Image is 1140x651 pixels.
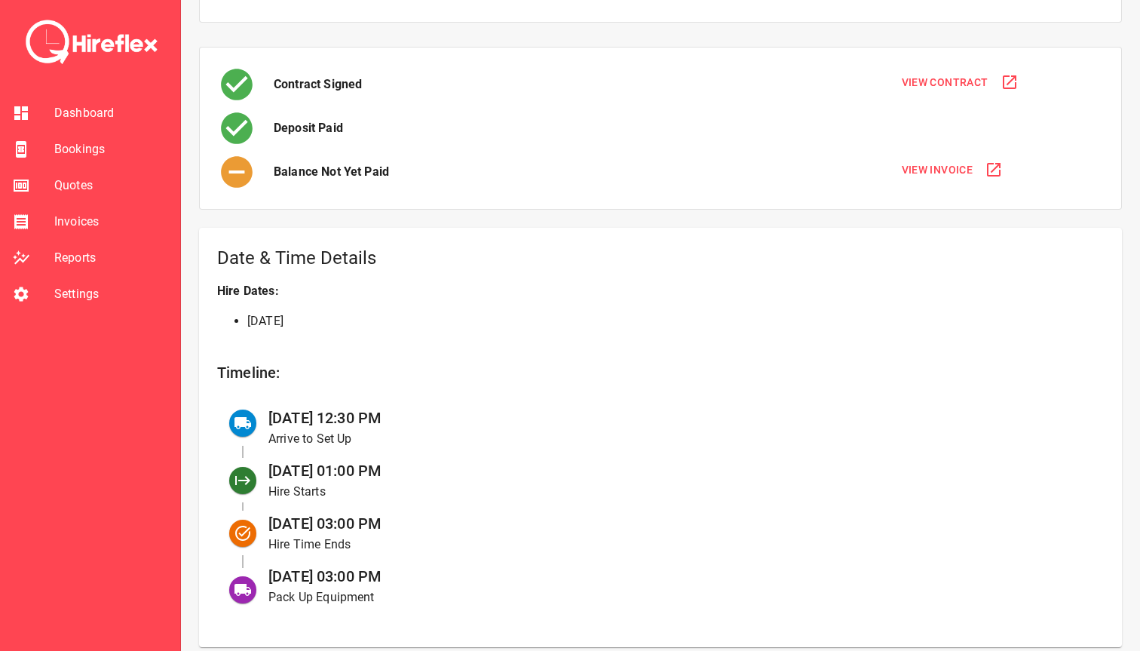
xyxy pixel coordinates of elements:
span: [DATE] 12:30 PM [268,409,382,427]
p: Contract Signed [274,75,362,94]
span: Quotes [54,177,168,195]
p: Balance Not Yet Paid [274,163,389,181]
span: Dashboard [54,104,168,122]
h5: Date & Time Details [217,246,1104,270]
span: [DATE] 03:00 PM [268,567,382,585]
h6: Timeline: [217,361,1104,385]
span: View Contract [902,73,988,92]
p: Hire Dates: [217,282,1104,300]
p: Arrive to Set Up [268,430,1080,448]
span: [DATE] 03:00 PM [268,514,382,533]
span: Reports [54,249,168,267]
span: [DATE] 01:00 PM [268,462,382,480]
p: Hire Time Ends [268,536,1080,554]
p: Deposit Paid [274,119,343,137]
span: View Invoice [902,161,973,180]
span: Invoices [54,213,168,231]
li: [DATE] [247,312,1104,330]
p: Hire Starts [268,483,1080,501]
p: Pack Up Equipment [268,588,1080,606]
span: Settings [54,285,168,303]
span: Bookings [54,140,168,158]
